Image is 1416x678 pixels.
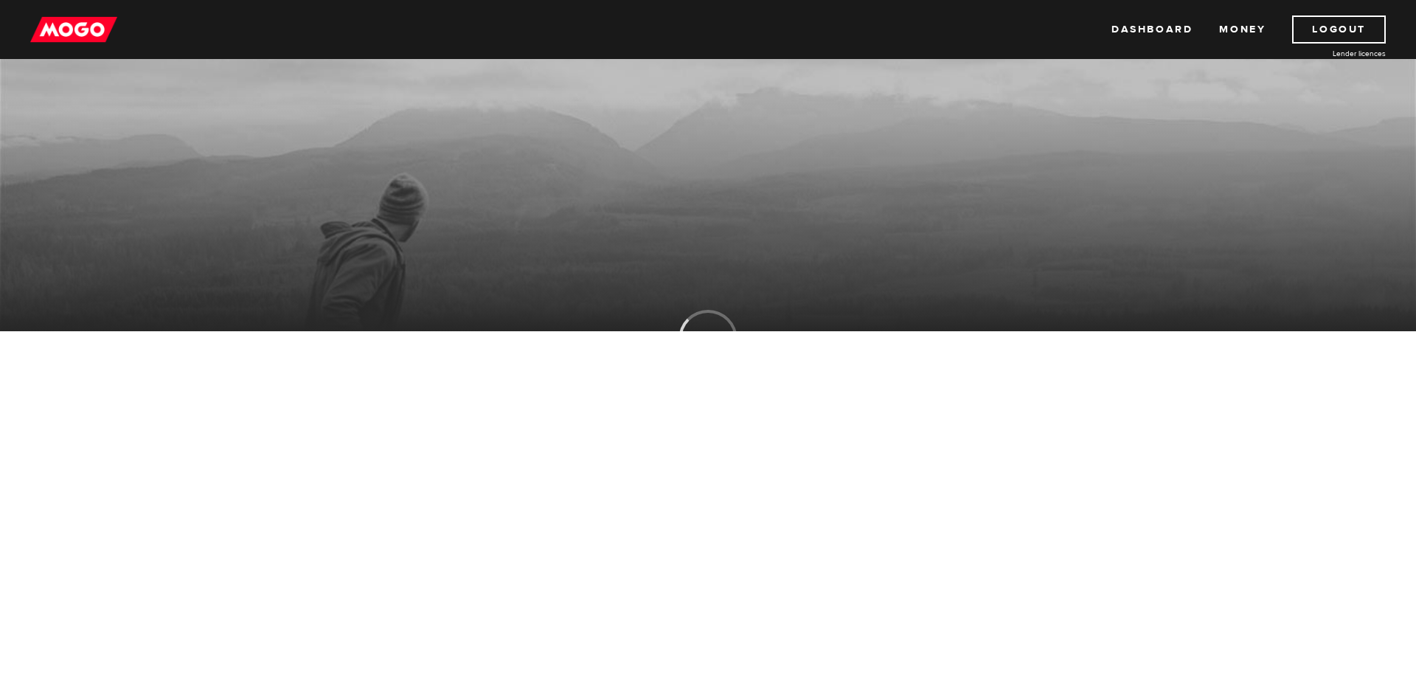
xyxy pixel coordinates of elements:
[1111,15,1193,44] a: Dashboard
[30,15,117,44] img: mogo_logo-11ee424be714fa7cbb0f0f49df9e16ec.png
[1275,48,1386,59] a: Lender licences
[247,97,1169,128] h1: MogoMoney
[1219,15,1266,44] a: Money
[1292,15,1386,44] a: Logout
